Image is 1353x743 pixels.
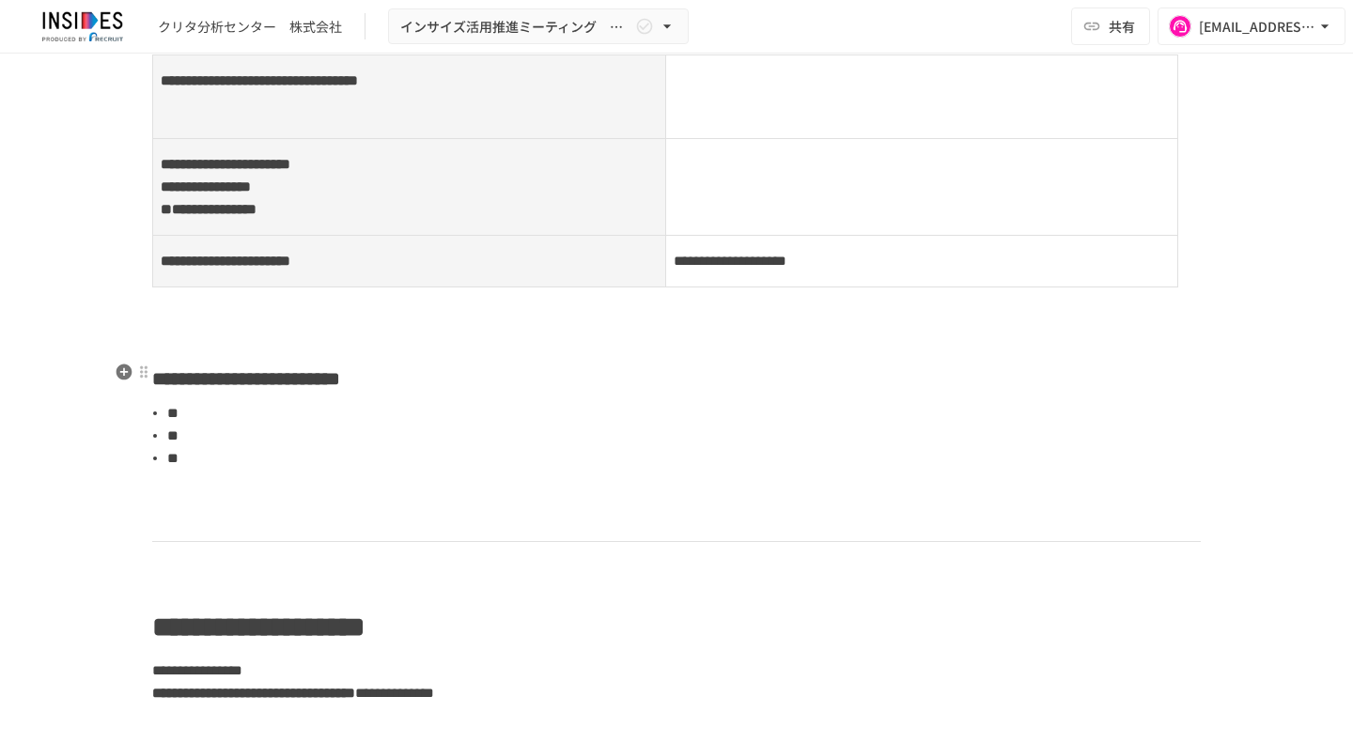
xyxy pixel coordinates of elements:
div: クリタ分析センター 株式会社 [158,17,342,37]
div: [EMAIL_ADDRESS][DOMAIN_NAME] [1199,15,1315,39]
button: [EMAIL_ADDRESS][DOMAIN_NAME] [1158,8,1345,45]
span: インサイズ活用推進ミーティング ～2回目～ [400,15,631,39]
span: 共有 [1109,16,1135,37]
img: JmGSPSkPjKwBq77AtHmwC7bJguQHJlCRQfAXtnx4WuV [23,11,143,41]
button: 共有 [1071,8,1150,45]
button: インサイズ活用推進ミーティング ～2回目～ [388,8,689,45]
